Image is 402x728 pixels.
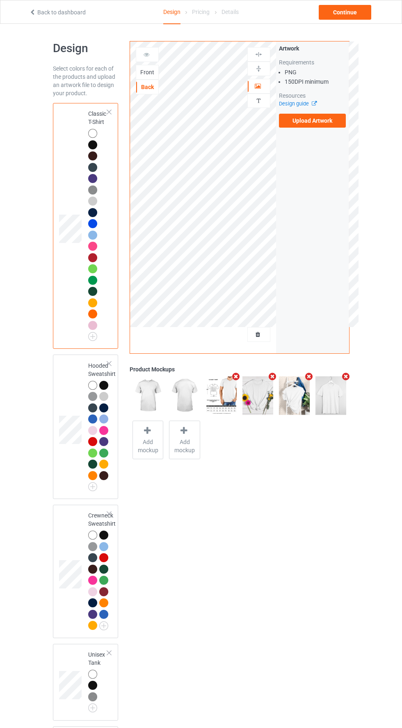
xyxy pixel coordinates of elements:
[88,650,108,710] div: Unisex Tank
[132,376,163,415] img: regular.jpg
[88,692,97,701] img: heather_texture.png
[29,9,86,16] a: Back to dashboard
[222,0,239,23] div: Details
[255,97,263,105] img: svg%3E%0A
[255,65,263,73] img: svg%3E%0A
[53,355,119,499] div: Hooded Sweatshirt
[340,372,351,381] i: Remove mockup
[169,376,200,415] img: regular.jpg
[285,68,346,76] li: PNG
[88,185,97,195] img: heather_texture.png
[255,50,263,58] img: svg%3E%0A
[53,64,119,97] div: Select colors for each of the products and upload an artwork file to design your product.
[206,376,237,415] img: regular.jpg
[88,362,116,489] div: Hooded Sweatshirt
[163,0,180,24] div: Design
[279,114,346,128] label: Upload Artwork
[267,372,278,381] i: Remove mockup
[136,83,158,91] div: Back
[315,376,346,415] img: regular.jpg
[88,482,97,491] img: svg+xml;base64,PD94bWwgdmVyc2lvbj0iMS4wIiBlbmNvZGluZz0iVVRGLTgiPz4KPHN2ZyB3aWR0aD0iMjJweCIgaGVpZ2...
[279,101,316,107] a: Design guide
[169,438,199,454] span: Add mockup
[53,644,119,721] div: Unisex Tank
[88,332,97,341] img: svg+xml;base64,PD94bWwgdmVyc2lvbj0iMS4wIiBlbmNvZGluZz0iVVRGLTgiPz4KPHN2ZyB3aWR0aD0iMjJweCIgaGVpZ2...
[53,103,119,349] div: Classic T-Shirt
[130,365,349,373] div: Product Mockups
[133,438,163,454] span: Add mockup
[53,41,119,56] h1: Design
[88,703,97,712] img: svg+xml;base64,PD94bWwgdmVyc2lvbj0iMS4wIiBlbmNvZGluZz0iVVRGLTgiPz4KPHN2ZyB3aWR0aD0iMjJweCIgaGVpZ2...
[88,511,116,630] div: Crewneck Sweatshirt
[231,372,241,381] i: Remove mockup
[279,44,346,53] div: Artwork
[304,372,314,381] i: Remove mockup
[99,621,108,630] img: svg+xml;base64,PD94bWwgdmVyc2lvbj0iMS4wIiBlbmNvZGluZz0iVVRGLTgiPz4KPHN2ZyB3aWR0aD0iMjJweCIgaGVpZ2...
[132,421,163,459] div: Add mockup
[279,58,346,66] div: Requirements
[88,110,108,338] div: Classic T-Shirt
[136,68,158,76] div: Front
[242,376,273,415] img: regular.jpg
[285,78,346,86] li: 150 DPI minimum
[192,0,210,23] div: Pricing
[279,376,310,415] img: regular.jpg
[53,505,119,638] div: Crewneck Sweatshirt
[169,421,200,459] div: Add mockup
[279,92,346,100] div: Resources
[319,5,371,20] div: Continue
